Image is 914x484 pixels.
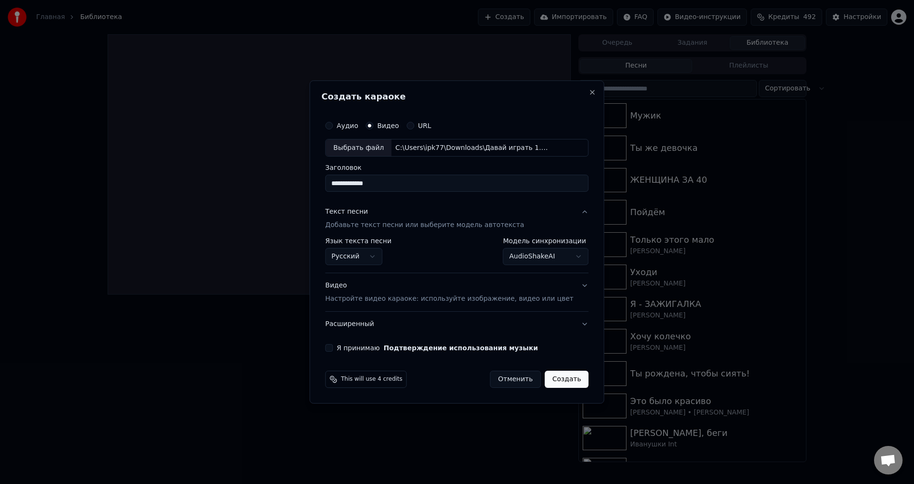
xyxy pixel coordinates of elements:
div: Выбрать файл [326,139,391,157]
p: Настройте видео караоке: используйте изображение, видео или цвет [325,294,573,304]
h2: Создать караоке [321,92,592,101]
button: Расширенный [325,312,588,336]
div: C:\Users\ipk77\Downloads\Давай играть 1.mp4 [391,143,553,153]
label: Язык текста песни [325,238,391,245]
div: Текст песниДобавьте текст песни или выберите модель автотекста [325,238,588,273]
button: Я принимаю [384,345,538,351]
button: Отменить [490,371,541,388]
button: Текст песниДобавьте текст песни или выберите модель автотекста [325,200,588,238]
label: URL [418,122,431,129]
p: Добавьте текст песни или выберите модель автотекста [325,221,524,230]
label: Видео [377,122,399,129]
label: Аудио [337,122,358,129]
label: Заголовок [325,165,588,171]
div: Текст песни [325,207,368,217]
button: Создать [545,371,588,388]
span: This will use 4 credits [341,375,402,383]
label: Модель синхронизации [503,238,589,245]
div: Видео [325,281,573,304]
button: ВидеоНастройте видео караоке: используйте изображение, видео или цвет [325,274,588,312]
label: Я принимаю [337,345,538,351]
